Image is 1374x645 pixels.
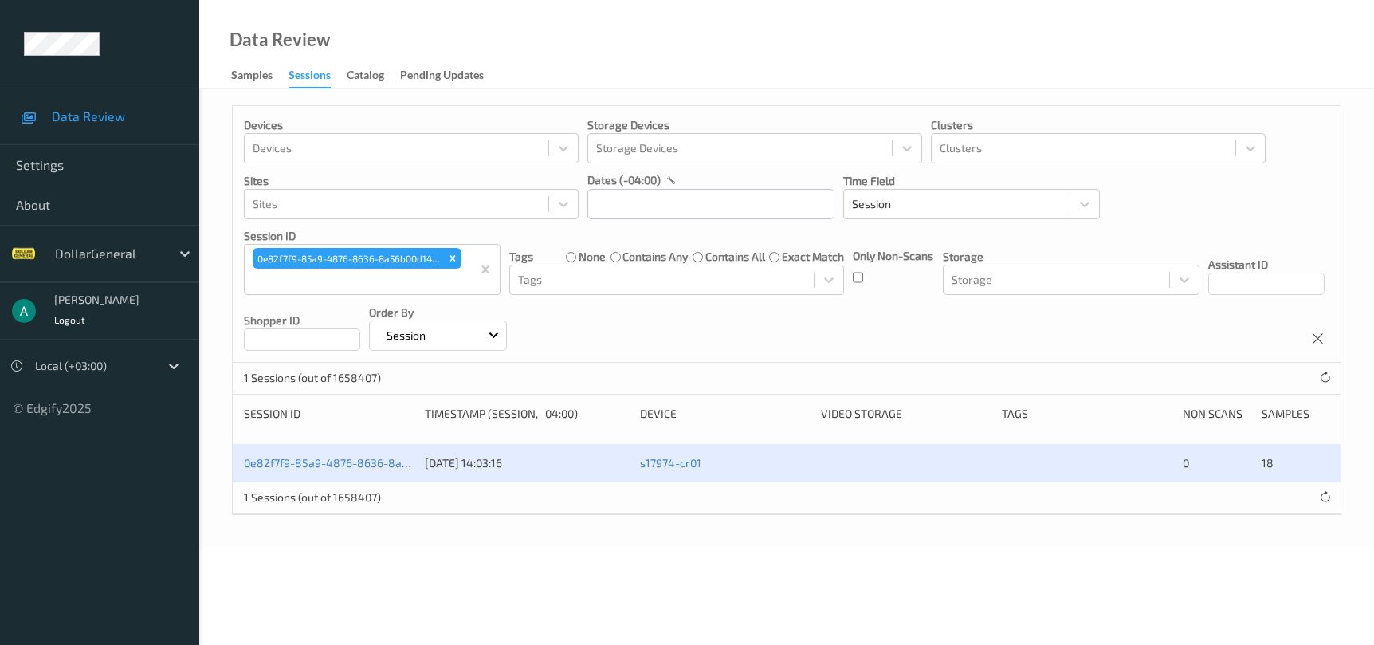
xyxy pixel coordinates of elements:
[640,456,701,470] a: s17974-cr01
[1262,456,1274,470] span: 18
[1183,406,1250,422] div: Non Scans
[347,65,400,87] a: Catalog
[843,173,1100,189] p: Time Field
[1208,257,1325,273] p: Assistant ID
[400,65,500,87] a: Pending Updates
[853,248,933,264] p: Only Non-Scans
[244,370,381,386] p: 1 Sessions (out of 1658407)
[369,305,506,321] p: Order By
[587,172,661,188] p: dates (-04:00)
[622,249,688,265] label: contains any
[579,249,606,265] label: none
[244,228,501,244] p: Session ID
[381,328,431,344] p: Session
[425,455,629,471] div: [DATE] 14:03:16
[347,67,384,87] div: Catalog
[1183,456,1189,470] span: 0
[244,490,381,505] p: 1 Sessions (out of 1658407)
[253,248,444,269] div: 0e82f7f9-85a9-4876-8636-8a56b00d14df
[509,249,533,265] p: Tags
[231,65,289,87] a: Samples
[244,173,579,189] p: Sites
[244,117,579,133] p: Devices
[782,249,844,265] label: exact match
[1002,406,1172,422] div: Tags
[705,249,765,265] label: contains all
[425,406,629,422] div: Timestamp (Session, -04:00)
[943,249,1199,265] p: Storage
[231,67,273,87] div: Samples
[289,65,347,88] a: Sessions
[244,456,462,470] a: 0e82f7f9-85a9-4876-8636-8a56b00d14df
[587,117,922,133] p: Storage Devices
[640,406,810,422] div: Device
[821,406,991,422] div: Video Storage
[244,406,414,422] div: Session ID
[289,67,331,88] div: Sessions
[230,32,330,48] div: Data Review
[244,313,360,328] p: Shopper ID
[931,117,1266,133] p: Clusters
[400,67,484,87] div: Pending Updates
[1262,406,1329,422] div: Samples
[444,248,461,269] div: Remove 0e82f7f9-85a9-4876-8636-8a56b00d14df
